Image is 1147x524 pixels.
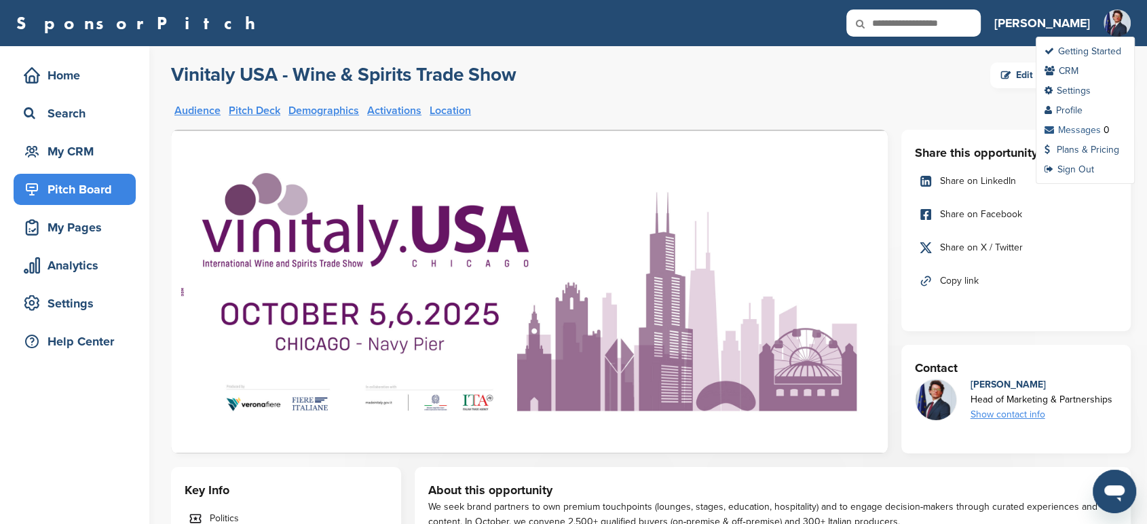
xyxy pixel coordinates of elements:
a: Sign Out [1045,164,1094,175]
img: 456091337 3888871618063310 4174412851887220271 n [916,379,956,420]
div: Analytics [20,253,136,278]
a: Share on X / Twitter [915,233,1118,262]
a: Home [14,60,136,91]
h3: Contact [915,358,1118,377]
img: Sponsorpitch & [171,130,888,453]
iframe: Button to launch messaging window [1093,470,1136,513]
a: Profile [1045,105,1083,116]
a: Edit [990,62,1044,88]
a: Settings [1045,85,1091,96]
a: Settings [14,288,136,319]
a: Analytics [14,250,136,281]
span: Share on LinkedIn [940,174,1016,189]
a: CRM [1045,65,1078,77]
a: Pitch Board [14,174,136,205]
a: Search [14,98,136,129]
a: Location [430,105,471,116]
span: Share on X / Twitter [940,240,1023,255]
a: Plans & Pricing [1045,144,1119,155]
div: Home [20,63,136,88]
span: Copy link [940,274,979,288]
div: My Pages [20,215,136,240]
div: 0 [1104,124,1110,136]
div: [PERSON_NAME] [971,377,1112,392]
h3: About this opportunity [428,481,1118,500]
h3: [PERSON_NAME] [994,14,1090,33]
a: Copy link [915,267,1118,295]
h3: Key Info [185,481,388,500]
div: Help Center [20,329,136,354]
a: Pitch Deck [229,105,280,116]
div: My CRM [20,139,136,164]
div: Search [20,101,136,126]
a: SponsorPitch [16,14,264,32]
h2: Vinitaly USA - Wine & Spirits Trade Show [171,62,516,87]
div: Show contact info [971,407,1112,422]
div: Pitch Board [20,177,136,202]
h3: Share this opportunity [915,143,1118,162]
a: Demographics [288,105,359,116]
a: Messages [1045,124,1101,136]
span: Share on Facebook [940,207,1022,222]
a: My Pages [14,212,136,243]
a: Share on Facebook [915,200,1118,229]
a: Audience [174,105,221,116]
a: Vinitaly USA - Wine & Spirits Trade Show [171,62,516,88]
a: Help Center [14,326,136,357]
a: Getting Started [1045,45,1121,57]
img: 456091337 3888871618063310 4174412851887220271 n [1104,10,1131,37]
a: [PERSON_NAME] [994,8,1090,38]
a: Activations [367,105,421,116]
a: Share on LinkedIn [915,167,1118,195]
div: Settings [20,291,136,316]
div: Head of Marketing & Partnerships [971,392,1112,407]
a: My CRM [14,136,136,167]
